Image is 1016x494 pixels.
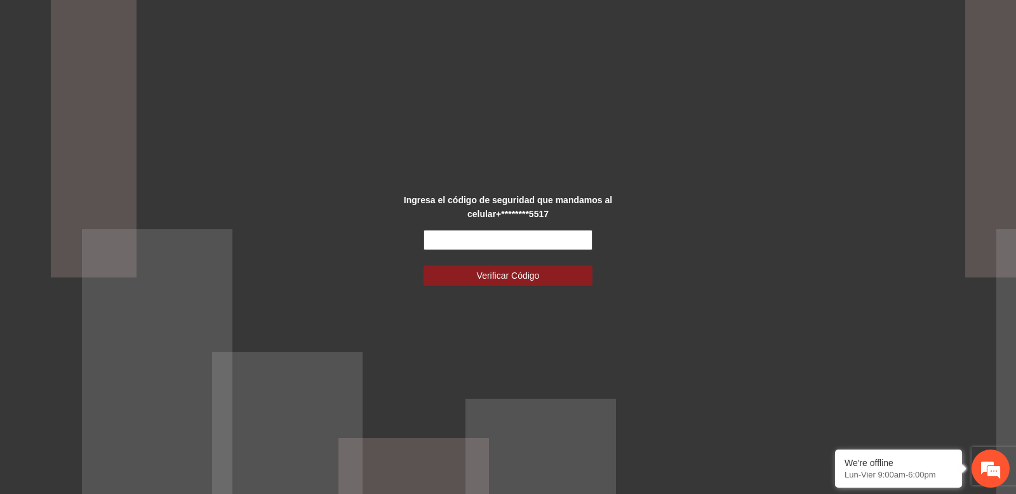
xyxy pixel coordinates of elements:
[6,347,242,391] textarea: Escriba su mensaje aquí y haga clic en “Enviar”
[845,458,952,468] div: We're offline
[845,470,952,479] p: Lun-Vier 9:00am-6:00pm
[66,65,213,81] div: Dejar un mensaje
[189,391,231,408] em: Enviar
[208,6,239,37] div: Minimizar ventana de chat en vivo
[477,269,540,283] span: Verificar Código
[424,265,593,286] button: Verificar Código
[24,170,224,298] span: Estamos sin conexión. Déjenos un mensaje.
[404,195,612,219] strong: Ingresa el código de seguridad que mandamos al celular +********5517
